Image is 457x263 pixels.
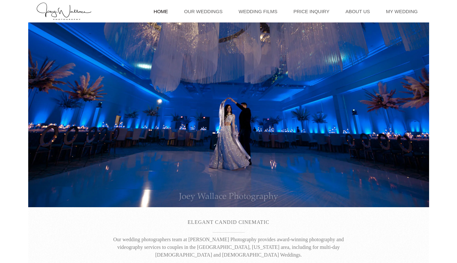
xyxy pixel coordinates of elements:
p: Our wedding photographers team at [PERSON_NAME] Photography provides award-winning photography an... [108,236,349,259]
p: . [108,90,349,98]
p: . [108,132,349,140]
p: . [108,104,349,112]
p: . [108,118,349,126]
span: ELEGANT CANDID CINEMATIC [188,219,269,225]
